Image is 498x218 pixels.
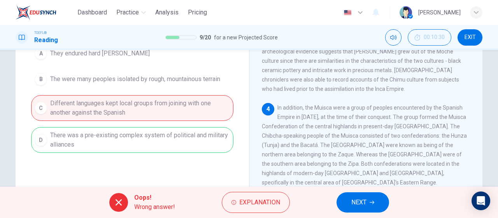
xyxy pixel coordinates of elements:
div: Open Intercom Messenger [472,191,490,210]
span: Dashboard [77,8,107,17]
button: Explanation [222,192,290,213]
span: EXIT [465,34,476,41]
span: 00:10:30 [424,34,445,41]
button: Analysis [152,5,182,19]
button: Dashboard [74,5,110,19]
h1: Reading [34,35,58,45]
span: Analysis [155,8,179,17]
span: 9 / 20 [200,33,211,42]
a: EduSynch logo [16,5,74,20]
div: [PERSON_NAME] [418,8,461,17]
span: In addition, the Muisca were a group of peoples encountered by the Spanish Empire in [DATE], at t... [262,105,467,186]
span: for a new Projected Score [214,33,278,42]
span: Practice [116,8,139,17]
span: NEXT [351,197,366,208]
img: en [343,10,352,16]
span: Wrong answer! [134,202,175,212]
div: 4 [262,103,274,115]
img: Profile picture [400,6,412,19]
button: EXIT [458,29,482,46]
div: Mute [385,29,402,46]
button: 00:10:30 [408,29,451,46]
div: Hide [408,29,451,46]
img: EduSynch logo [16,5,56,20]
button: Practice [113,5,149,19]
span: Pricing [188,8,207,17]
button: NEXT [337,192,389,213]
span: Explanation [239,197,280,208]
button: Pricing [185,5,210,19]
span: TOEFL® [34,30,47,35]
span: Oops! [134,193,175,202]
